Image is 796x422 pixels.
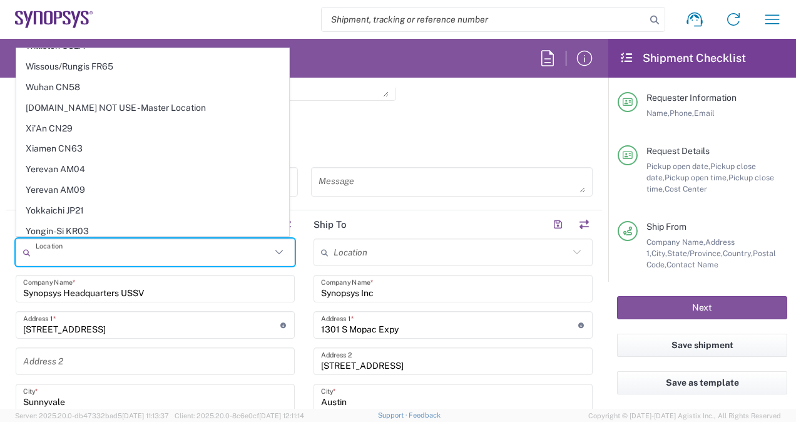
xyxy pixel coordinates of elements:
span: [DATE] 11:13:37 [122,412,169,419]
span: Wuhan CN58 [17,78,288,97]
span: Requester Information [646,93,737,103]
a: Feedback [409,411,441,419]
span: Request Details [646,146,710,156]
span: Cost Center [665,184,707,193]
span: Name, [646,108,670,118]
span: Contact Name [666,260,718,269]
span: State/Province, [667,249,723,258]
h2: Ship To [314,219,347,231]
a: Support [378,411,409,419]
span: Yokkaichi JP21 [17,201,288,220]
span: Xi'An CN29 [17,119,288,138]
span: Pickup open time, [665,173,728,182]
button: Next [617,296,787,319]
span: City, [651,249,667,258]
span: Company Name, [646,237,705,247]
span: Client: 2025.20.0-8c6e0cf [175,412,304,419]
span: [DATE] 12:11:14 [259,412,304,419]
span: Phone, [670,108,694,118]
span: Server: 2025.20.0-db47332bad5 [15,412,169,419]
span: Yerevan AM04 [17,160,288,179]
span: Xiamen CN63 [17,139,288,158]
span: Email [694,108,715,118]
span: Yongin-Si KR03 [17,222,288,241]
button: Save shipment [617,334,787,357]
span: [DOMAIN_NAME] NOT USE - Master Location [17,98,288,118]
h2: Shipment Checklist [620,51,746,66]
span: Ship From [646,222,686,232]
span: Pickup open date, [646,162,710,171]
button: Save as template [617,371,787,394]
input: Shipment, tracking or reference number [322,8,646,31]
h2: Employee Non-Product Shipment Request [15,51,238,66]
span: Country, [723,249,753,258]
span: Yerevan AM09 [17,180,288,200]
span: Copyright © [DATE]-[DATE] Agistix Inc., All Rights Reserved [588,410,781,421]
